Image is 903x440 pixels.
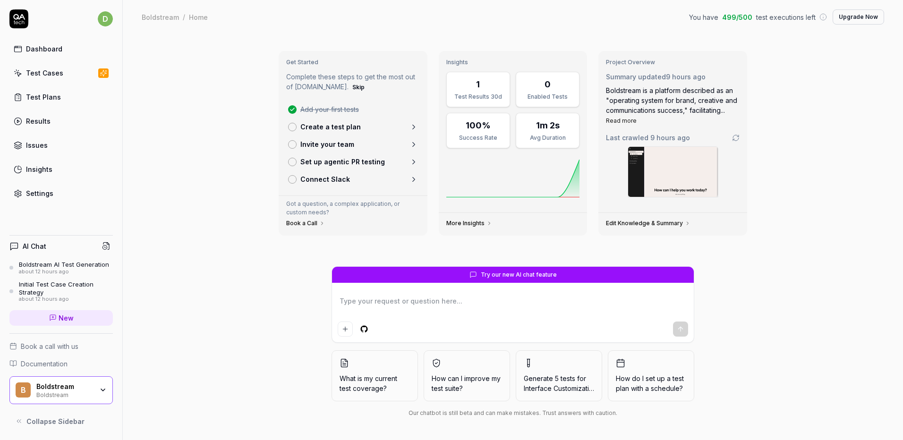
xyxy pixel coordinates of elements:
div: Our chatbot is still beta and can make mistakes. Trust answers with caution. [332,409,694,417]
div: Dashboard [26,44,62,54]
button: d [98,9,113,28]
a: Book a Call [286,220,325,227]
button: What is my current test coverage? [332,350,418,401]
a: Set up agentic PR testing [284,153,422,170]
a: Create a test plan [284,118,422,135]
button: Upgrade Now [833,9,884,25]
button: Read more [606,117,637,125]
span: Book a call with us [21,341,78,351]
a: Results [9,112,113,130]
div: 1 [476,78,480,91]
span: Try our new AI chat feature [481,271,557,279]
p: Connect Slack [300,174,350,184]
a: Initial Test Case Creation Strategyabout 12 hours ago [9,280,113,302]
a: Documentation [9,359,113,369]
div: Success Rate [452,134,504,142]
div: 0 [545,78,551,91]
a: Issues [9,136,113,154]
span: How do I set up a test plan with a schedule? [616,373,686,393]
a: Connect Slack [284,170,422,188]
div: Test Results 30d [452,93,504,101]
a: Settings [9,184,113,203]
div: Boldstream [36,390,93,398]
div: Issues [26,140,48,150]
a: Test Plans [9,88,113,106]
button: How do I set up a test plan with a schedule? [608,350,694,401]
button: Generate 5 tests forInterface Customization [516,350,602,401]
a: Book a call with us [9,341,113,351]
span: Boldstream is a platform described as an "operating system for brand, creative and communications... [606,86,737,114]
span: What is my current test coverage? [340,373,410,393]
div: Initial Test Case Creation Strategy [19,280,113,296]
div: about 12 hours ago [19,296,113,303]
div: about 12 hours ago [19,269,109,275]
span: New [59,313,74,323]
button: Add attachment [338,322,353,337]
button: Skip [350,82,366,93]
div: Avg Duration [522,134,573,142]
span: Summary updated [606,73,666,81]
a: Test Cases [9,64,113,82]
span: 499 / 500 [722,12,752,22]
div: 100% [466,119,491,132]
div: Home [189,12,208,22]
button: BBoldstreamBoldstream [9,376,113,405]
div: Test Cases [26,68,63,78]
div: 1m 2s [536,119,560,132]
a: Boldstream AI Test Generationabout 12 hours ago [9,261,113,275]
h3: Insights [446,59,580,66]
span: d [98,11,113,26]
a: Invite your team [284,135,422,153]
div: Boldstream [36,382,93,391]
a: Dashboard [9,40,113,58]
time: 9 hours ago [666,73,706,81]
p: Complete these steps to get the most out of [DOMAIN_NAME]. [286,72,420,93]
img: Screenshot [628,147,718,197]
span: Documentation [21,359,68,369]
div: Settings [26,188,53,198]
a: New [9,310,113,326]
p: Set up agentic PR testing [300,157,385,167]
span: You have [689,12,718,22]
a: More Insights [446,220,492,227]
span: B [16,382,31,398]
div: Results [26,116,51,126]
h3: Project Overview [606,59,740,66]
button: How can I improve my test suite? [424,350,510,401]
span: How can I improve my test suite? [432,373,502,393]
h3: Get Started [286,59,420,66]
div: Insights [26,164,52,174]
p: Invite your team [300,139,354,149]
span: Generate 5 tests for [524,373,594,393]
div: Boldstream AI Test Generation [19,261,109,268]
button: Collapse Sidebar [9,412,113,431]
p: Got a question, a complex application, or custom needs? [286,200,420,217]
div: Boldstream [142,12,179,22]
h4: AI Chat [23,241,46,251]
a: Edit Knowledge & Summary [606,220,690,227]
span: test executions left [756,12,816,22]
time: 9 hours ago [650,134,690,142]
div: Enabled Tests [522,93,573,101]
a: Go to crawling settings [732,134,740,142]
p: Create a test plan [300,122,361,132]
span: Last crawled [606,133,690,143]
div: Test Plans [26,92,61,102]
div: / [183,12,185,22]
a: Insights [9,160,113,178]
span: Collapse Sidebar [26,416,85,426]
span: Interface Customization [524,384,597,392]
